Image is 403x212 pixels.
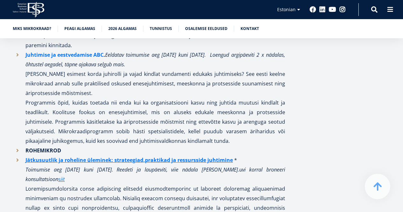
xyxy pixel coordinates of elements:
[108,26,137,32] a: 2026 algamas
[150,26,172,32] a: Tunnistus
[25,50,104,60] a: Juhtimise ja eestvedamise ABC
[25,51,105,58] strong: .
[25,69,285,98] p: [PERSON_NAME] esimest korda juhirolli ja vajad kindlat vundamenti edukaks juhtimiseks? See eesti ...
[310,6,316,13] a: Facebook
[329,6,336,13] a: Youtube
[13,26,51,32] a: Miks mikrokraad?
[25,155,233,165] a: Jätkusuutlik ja roheline üleminek: strateegiad,praktikad ja ressursside juhtimine
[339,6,346,13] a: Instagram
[58,174,65,184] a: siit
[64,26,95,32] a: Peagi algamas
[241,26,259,32] a: Kontakt
[25,98,285,146] p: Programmis õpid, kuidas toetada nii enda kui ka organisatsiooni kasvu ning juhtida muutusi kindla...
[185,26,227,32] a: Osalemise eeldused
[25,51,285,68] em: Eeldatav toimumise aeg [DATE] kuni [DATE]. Loengud argipäeviti 2 x nädalas, õhtustel aegadel, täp...
[319,6,326,13] a: Linkedin
[25,147,61,154] strong: ROHEMIKROD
